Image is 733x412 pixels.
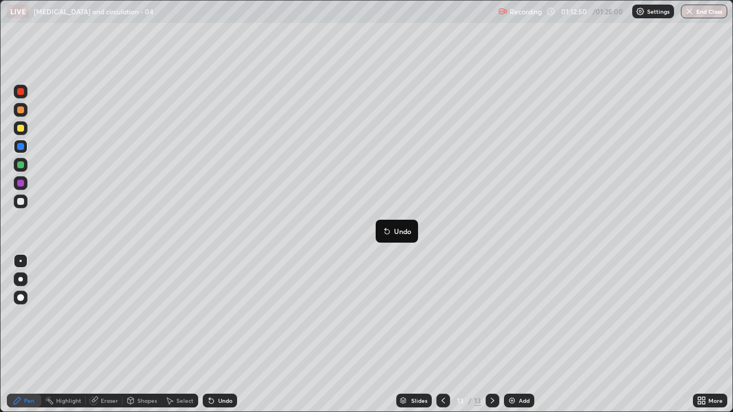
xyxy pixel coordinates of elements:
button: End Class [681,5,727,18]
div: Add [519,398,530,403]
div: Undo [218,398,232,403]
div: Eraser [101,398,118,403]
p: Undo [394,227,411,236]
div: Highlight [56,398,81,403]
div: 13 [455,397,466,404]
p: Recording [510,7,542,16]
div: Shapes [137,398,157,403]
button: Undo [380,224,413,238]
img: end-class-cross [685,7,694,16]
div: More [708,398,723,403]
p: LIVE [10,7,26,16]
div: / [468,397,472,404]
img: add-slide-button [507,396,517,405]
div: Slides [411,398,427,403]
div: 13 [474,395,481,406]
div: Pen [24,398,34,403]
img: recording.375f2c34.svg [498,7,507,16]
div: Select [176,398,194,403]
p: Settings [647,9,669,14]
p: [MEDICAL_DATA] and circulation - 04 [34,7,153,16]
img: class-settings-icons [636,7,645,16]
